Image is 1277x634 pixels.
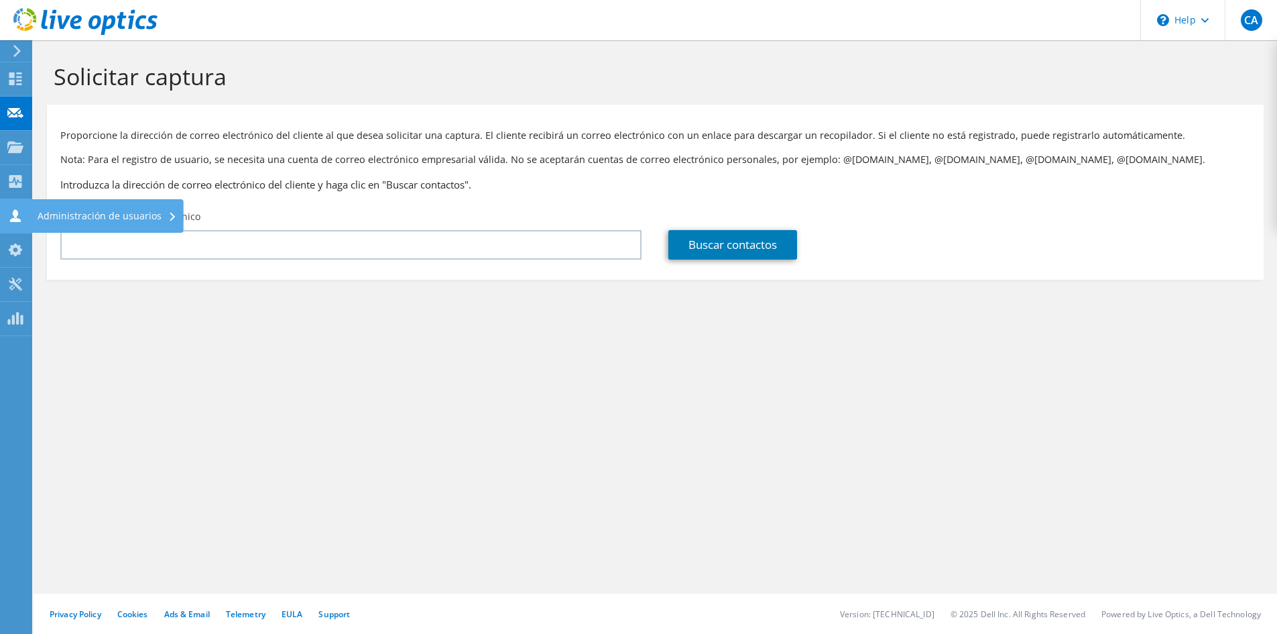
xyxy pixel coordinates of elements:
[840,609,934,620] li: Version: [TECHNICAL_ID]
[60,177,1250,192] h3: Introduzca la dirección de correo electrónico del cliente y haga clic en "Buscar contactos".
[54,62,1250,91] h1: Solicitar captura
[668,230,797,260] a: Buscar contactos
[60,152,1250,167] p: Nota: Para el registro de usuario, se necesita una cuenta de correo electrónico empresarial válid...
[1101,609,1261,620] li: Powered by Live Optics, a Dell Technology
[60,128,1250,143] p: Proporcione la dirección de correo electrónico del cliente al que desea solicitar una captura. El...
[117,609,148,620] a: Cookies
[164,609,210,620] a: Ads & Email
[31,199,184,233] div: Administración de usuarios
[50,609,101,620] a: Privacy Policy
[226,609,265,620] a: Telemetry
[318,609,350,620] a: Support
[282,609,302,620] a: EULA
[1241,9,1262,31] span: CA
[951,609,1085,620] li: © 2025 Dell Inc. All Rights Reserved
[1157,14,1169,26] svg: \n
